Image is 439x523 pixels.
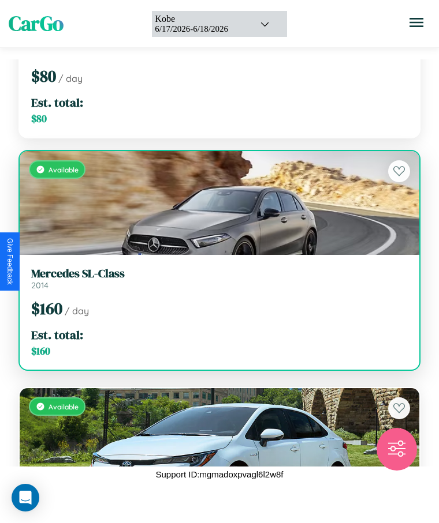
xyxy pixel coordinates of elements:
[49,165,79,174] span: Available
[31,298,62,319] span: $ 160
[9,10,64,37] span: CarGo
[31,266,408,291] a: Mercedes SL-Class2014
[12,484,39,511] div: Open Intercom Messenger
[49,402,79,411] span: Available
[65,305,89,317] span: / day
[31,266,408,280] h3: Mercedes SL-Class
[31,112,47,126] span: $ 80
[155,14,245,24] div: Kobe
[31,280,49,291] span: 2014
[31,326,83,343] span: Est. total:
[31,344,50,358] span: $ 160
[155,24,245,34] div: 6 / 17 / 2026 - 6 / 18 / 2026
[31,94,83,111] span: Est. total:
[6,238,14,285] div: Give Feedback
[58,73,83,84] span: / day
[31,65,56,87] span: $ 80
[156,466,284,482] p: Support ID: mgmadoxpvagl6l2w8f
